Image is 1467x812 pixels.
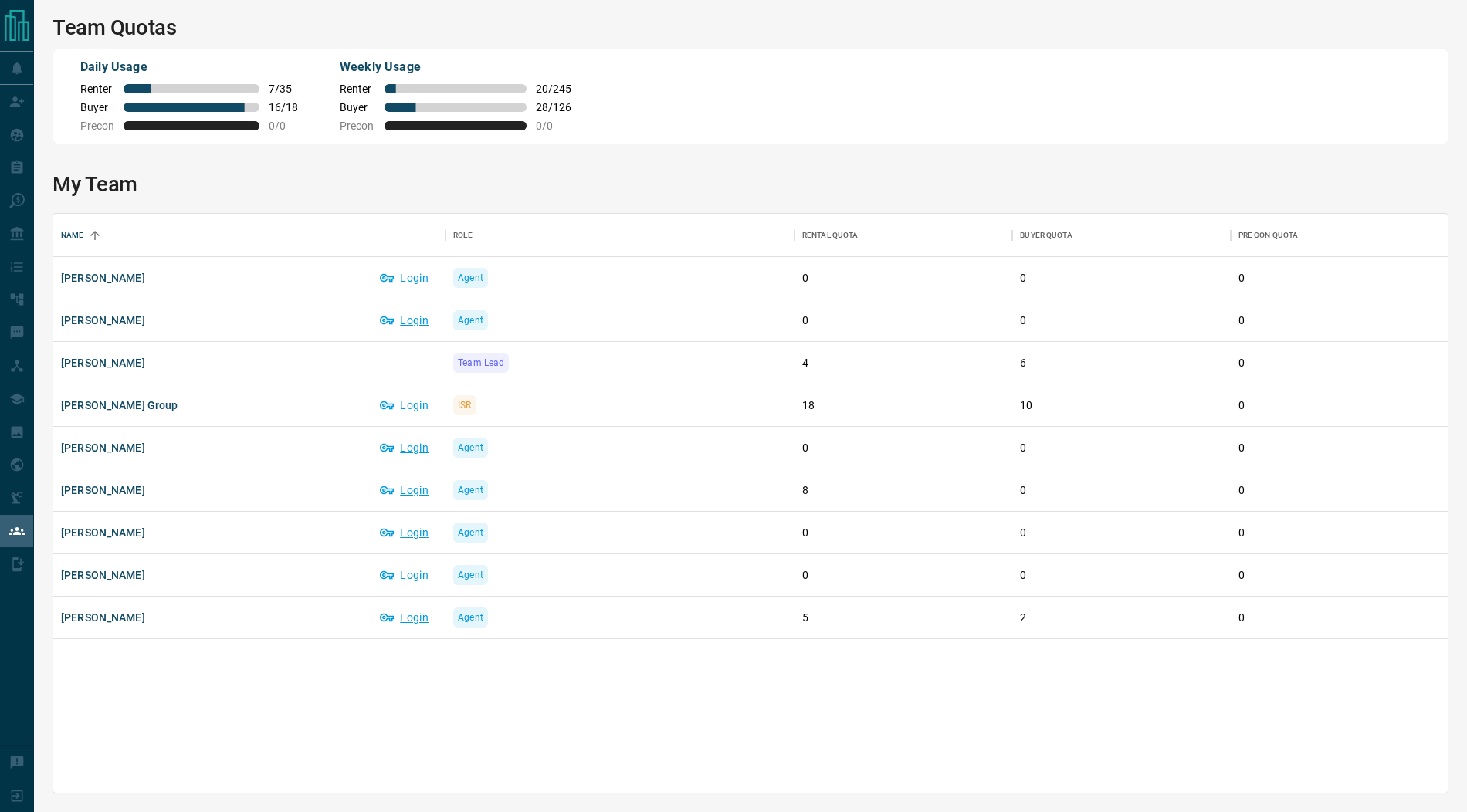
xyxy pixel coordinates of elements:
[61,313,145,328] span: [PERSON_NAME]
[458,440,483,455] span: Agent
[372,308,438,333] button: Login
[802,482,1005,499] p: 8
[1020,313,1222,329] p: 0
[802,610,1005,626] p: 5
[1238,355,1441,371] p: 0
[61,270,145,286] span: [PERSON_NAME]
[61,610,145,625] span: [PERSON_NAME]
[1238,567,1441,584] p: 0
[802,355,1005,371] p: 4
[53,15,1448,40] h1: Team Quotas
[1231,214,1448,257] div: Pre Con Quota
[802,270,1005,286] p: 0
[458,610,483,625] span: Agent
[1020,440,1222,456] p: 0
[458,355,504,370] span: Team Lead
[372,520,438,545] button: Login
[53,172,1448,197] h1: My Team
[1238,440,1441,456] p: 0
[1020,355,1222,371] p: 6
[1238,270,1441,286] p: 0
[80,120,114,132] span: Precon
[1020,482,1222,499] p: 0
[61,440,145,455] span: [PERSON_NAME]
[1020,525,1222,541] p: 0
[536,83,571,95] span: 20 / 245
[802,567,1005,584] p: 0
[1238,214,1299,257] div: Pre Con Quota
[1238,482,1441,499] p: 0
[340,58,571,76] p: Weekly Usage
[458,313,483,328] span: Agent
[340,120,375,132] span: Precon
[458,525,483,540] span: Agent
[53,214,446,257] div: Name
[1020,567,1222,584] p: 0
[269,101,303,113] span: 16 / 18
[372,563,438,587] button: Login
[269,120,303,132] span: 0 / 0
[1020,610,1222,626] p: 2
[446,214,794,257] div: Role
[536,101,571,113] span: 28 / 126
[802,440,1005,456] p: 0
[802,398,1005,414] p: 18
[536,120,571,132] span: 0 / 0
[372,393,438,418] button: Login
[1238,398,1441,414] p: 0
[340,101,375,113] span: Buyer
[372,435,438,460] button: Login
[1020,398,1222,414] p: 10
[802,313,1005,329] p: 0
[458,482,483,498] span: Agent
[61,482,145,498] span: [PERSON_NAME]
[1020,270,1222,286] p: 0
[61,525,145,540] span: [PERSON_NAME]
[1020,214,1072,257] div: Buyer Quota
[1238,313,1441,329] p: 0
[1238,525,1441,541] p: 0
[372,478,438,502] button: Login
[61,214,84,257] div: Name
[80,83,114,95] span: Renter
[1012,214,1230,257] div: Buyer Quota
[372,266,438,290] button: Login
[84,225,106,246] button: Sort
[802,525,1005,541] p: 0
[372,605,438,630] button: Login
[453,214,473,257] div: Role
[458,567,483,583] span: Agent
[61,398,178,413] span: [PERSON_NAME] Group
[269,83,303,95] span: 7 / 35
[802,214,859,257] div: Rental Quota
[61,355,145,370] span: [PERSON_NAME]
[340,83,375,95] span: Renter
[80,101,114,113] span: Buyer
[794,214,1012,257] div: Rental Quota
[458,270,483,286] span: Agent
[1238,610,1441,626] p: 0
[61,567,145,583] span: [PERSON_NAME]
[80,58,303,76] p: Daily Usage
[458,398,471,413] span: ISR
